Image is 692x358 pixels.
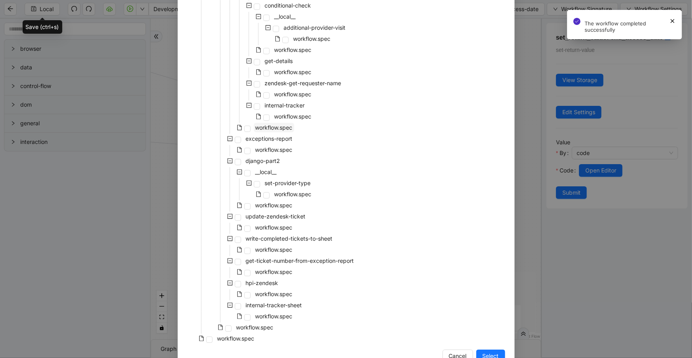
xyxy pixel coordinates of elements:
[585,20,665,33] div: The workflow completed successfully
[255,246,293,253] span: workflow.spec
[227,258,233,264] span: minus-square
[274,191,312,197] span: workflow.spec
[244,256,356,266] span: get-ticket-number-from-exception-report
[254,245,294,255] span: workflow.spec
[246,80,252,86] span: minus-square
[254,123,294,132] span: workflow.spec
[255,291,293,297] span: workflow.spec
[255,146,293,153] span: workflow.spec
[256,69,261,75] span: file
[199,336,204,341] span: file
[244,156,282,166] span: django-part2
[246,157,280,164] span: django-part2
[256,114,261,119] span: file
[265,180,311,186] span: set-provider-type
[255,313,293,320] span: workflow.spec
[254,167,278,177] span: __local__
[246,257,354,264] span: get-ticket-number-from-exception-report
[265,80,341,86] span: zendesk-get-requester-name
[246,103,252,108] span: minus-square
[256,14,261,19] span: minus-square
[273,67,313,77] span: workflow.spec
[227,136,233,142] span: minus-square
[255,224,293,231] span: workflow.spec
[265,25,271,31] span: minus-square
[227,302,233,308] span: minus-square
[274,13,296,20] span: __local__
[227,214,233,219] span: minus-square
[275,36,280,42] span: file
[254,201,294,210] span: workflow.spec
[256,191,261,197] span: file
[255,168,277,175] span: __local__
[244,278,280,288] span: hpi-zendesk
[263,1,313,10] span: conditional-check
[237,291,242,297] span: file
[237,203,242,208] span: file
[265,57,293,64] span: get-details
[256,92,261,97] span: file
[255,124,293,131] span: workflow.spec
[237,225,242,230] span: file
[246,135,293,142] span: exceptions-report
[237,125,242,130] span: file
[227,158,233,164] span: minus-square
[254,289,294,299] span: workflow.spec
[255,202,293,209] span: workflow.spec
[263,78,343,88] span: zendesk-get-requester-name
[237,314,242,319] span: file
[273,190,313,199] span: workflow.spec
[273,90,313,99] span: workflow.spec
[237,247,242,253] span: file
[263,101,307,110] span: internal-tracker
[274,113,312,120] span: workflow.spec
[244,301,304,310] span: internal-tracker-sheet
[246,58,252,64] span: minus-square
[256,47,261,53] span: file
[246,302,302,308] span: internal-tracker-sheet
[237,147,242,153] span: file
[284,24,346,31] span: additional-provider-visit
[244,212,307,221] span: update-zendesk-ticket
[263,178,312,188] span: set-provider-type
[273,12,297,21] span: __local__
[254,312,294,321] span: workflow.spec
[254,145,294,155] span: workflow.spec
[254,267,294,277] span: workflow.spec
[246,235,333,242] span: write-completed-tickets-to-sheet
[244,134,294,144] span: exceptions-report
[263,56,295,66] span: get-details
[216,334,256,343] span: workflow.spec
[246,3,252,8] span: minus-square
[265,2,311,9] span: conditional-check
[246,280,278,286] span: hpi-zendesk
[246,213,306,220] span: update-zendesk-ticket
[255,268,293,275] span: workflow.spec
[265,102,305,109] span: internal-tracker
[293,35,331,42] span: workflow.spec
[237,169,242,175] span: minus-square
[292,34,332,44] span: workflow.spec
[237,269,242,275] span: file
[236,324,274,331] span: workflow.spec
[254,223,294,232] span: workflow.spec
[227,236,233,241] span: minus-square
[274,91,312,98] span: workflow.spec
[218,325,223,330] span: file
[274,46,312,53] span: workflow.spec
[282,23,347,33] span: additional-provider-visit
[217,335,255,342] span: workflow.spec
[23,20,62,34] div: Save (ctrl+s)
[244,234,334,243] span: write-completed-tickets-to-sheet
[274,69,312,75] span: workflow.spec
[246,180,252,186] span: minus-square
[273,45,313,55] span: workflow.spec
[227,280,233,286] span: minus-square
[235,323,275,332] span: workflow.spec
[273,112,313,121] span: workflow.spec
